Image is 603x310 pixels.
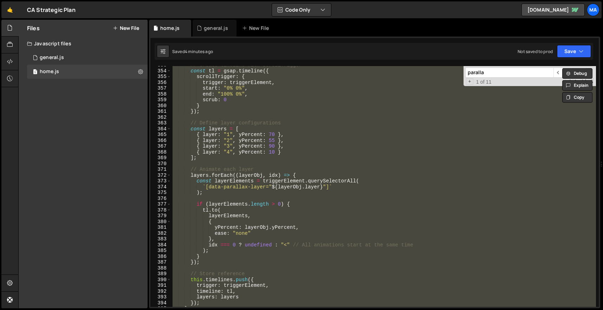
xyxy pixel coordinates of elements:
div: Javascript files [19,37,148,51]
div: 359 [150,97,171,103]
div: 378 [150,207,171,213]
button: Save [557,45,591,58]
div: 17131/47267.js [27,65,148,79]
div: Saved [172,49,213,54]
div: 4 minutes ago [185,49,213,54]
div: 391 [150,283,171,289]
div: 17131/47264.js [27,51,148,65]
div: 356 [150,80,171,86]
div: 373 [150,178,171,184]
div: 372 [150,173,171,179]
div: 380 [150,219,171,225]
div: 392 [150,289,171,295]
button: Debug [562,68,592,79]
div: 384 [150,242,171,248]
span: Toggle Replace mode [466,78,473,85]
div: 369 [150,155,171,161]
div: Not saved to prod [518,49,553,54]
div: 361 [150,109,171,115]
div: 393 [150,294,171,300]
div: 370 [150,161,171,167]
div: 386 [150,254,171,260]
div: 357 [150,85,171,91]
div: 366 [150,138,171,144]
div: 377 [150,201,171,207]
div: 363 [150,120,171,126]
a: 🤙 [1,1,19,18]
div: 382 [150,231,171,237]
div: 383 [150,236,171,242]
button: Copy [562,92,592,103]
div: 360 [150,103,171,109]
span: 1 of 11 [473,79,494,85]
a: Ma [587,4,599,16]
div: 388 [150,265,171,271]
div: 390 [150,277,171,283]
div: home.js [40,69,59,75]
span: 1 [33,70,37,75]
div: 355 [150,74,171,80]
button: Explain [562,80,592,91]
div: 381 [150,225,171,231]
div: general.js [204,25,228,32]
div: CA Strategic Plan [27,6,76,14]
div: 379 [150,213,171,219]
div: 387 [150,259,171,265]
span: ​ [553,67,563,78]
div: 374 [150,184,171,190]
div: 364 [150,126,171,132]
div: 389 [150,271,171,277]
div: 358 [150,91,171,97]
button: New File [113,25,139,31]
button: Code Only [272,4,331,16]
a: [DOMAIN_NAME] [521,4,585,16]
input: Search for [465,67,553,78]
div: 362 [150,115,171,121]
div: 354 [150,68,171,74]
div: 365 [150,132,171,138]
div: New File [242,25,272,32]
div: home.js [160,25,180,32]
div: 376 [150,196,171,202]
div: 385 [150,248,171,254]
div: 368 [150,149,171,155]
h2: Files [27,24,40,32]
div: 375 [150,190,171,196]
div: 367 [150,143,171,149]
div: 371 [150,167,171,173]
div: general.js [40,54,64,61]
div: 394 [150,300,171,306]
